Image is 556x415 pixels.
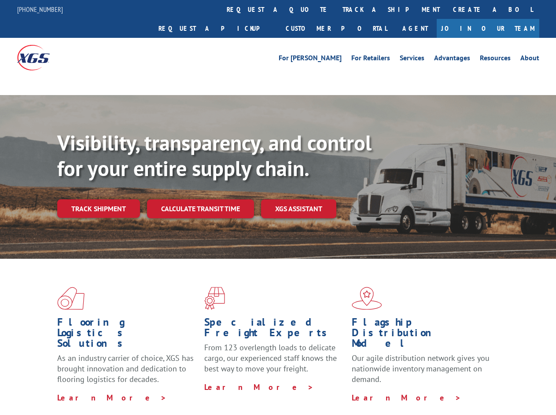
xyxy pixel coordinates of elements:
a: About [520,55,539,64]
img: xgs-icon-total-supply-chain-intelligence-red [57,287,85,310]
a: Learn More > [57,393,167,403]
img: xgs-icon-flagship-distribution-model-red [352,287,382,310]
a: Customer Portal [279,19,394,38]
a: For [PERSON_NAME] [279,55,342,64]
span: Our agile distribution network gives you nationwide inventory management on demand. [352,353,490,384]
a: XGS ASSISTANT [261,199,336,218]
h1: Flooring Logistics Solutions [57,317,198,353]
b: Visibility, transparency, and control for your entire supply chain. [57,129,372,182]
p: From 123 overlength loads to delicate cargo, our experienced staff knows the best way to move you... [204,342,345,382]
a: [PHONE_NUMBER] [17,5,63,14]
a: Learn More > [204,382,314,392]
a: Calculate transit time [147,199,254,218]
a: Request a pickup [152,19,279,38]
a: Services [400,55,424,64]
a: Advantages [434,55,470,64]
span: As an industry carrier of choice, XGS has brought innovation and dedication to flooring logistics... [57,353,194,384]
img: xgs-icon-focused-on-flooring-red [204,287,225,310]
a: Learn More > [352,393,461,403]
a: Track shipment [57,199,140,218]
h1: Flagship Distribution Model [352,317,492,353]
a: For Retailers [351,55,390,64]
a: Agent [394,19,437,38]
h1: Specialized Freight Experts [204,317,345,342]
a: Resources [480,55,511,64]
a: Join Our Team [437,19,539,38]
